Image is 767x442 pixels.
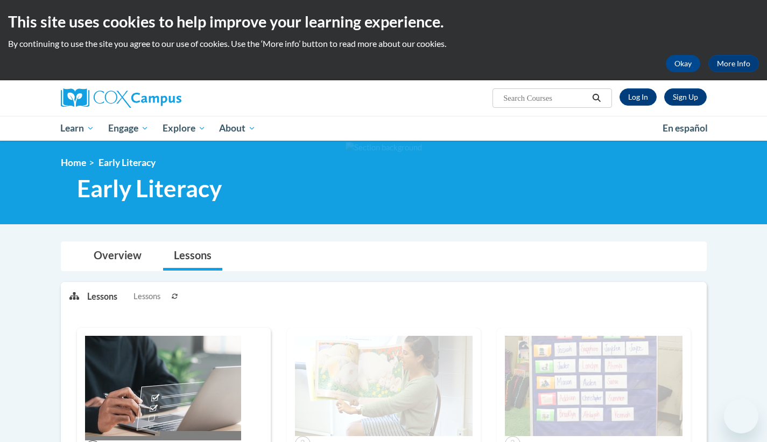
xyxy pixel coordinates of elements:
[505,336,682,436] img: Course Image
[60,122,94,135] span: Learn
[133,291,160,302] span: Lessons
[98,157,156,168] span: Early Literacy
[54,116,102,141] a: Learn
[163,242,222,271] a: Lessons
[502,92,588,105] input: Search Courses
[61,157,86,168] a: Home
[85,336,241,440] img: Course Image
[724,399,758,433] iframe: Button to launch messaging window
[77,174,222,203] span: Early Literacy
[666,55,700,72] button: Okay
[8,11,759,32] h2: This site uses cookies to help improve your learning experience.
[61,88,265,108] a: Cox Campus
[101,116,156,141] a: Engage
[83,242,152,271] a: Overview
[295,336,473,436] img: Course Image
[212,116,263,141] a: About
[663,122,708,134] span: En español
[346,142,422,154] img: Section background
[8,38,759,50] p: By continuing to use the site you agree to our use of cookies. Use the ‘More info’ button to read...
[219,122,256,135] span: About
[664,88,707,106] a: Register
[708,55,759,72] a: More Info
[61,88,181,108] img: Cox Campus
[45,116,723,141] div: Main menu
[163,122,206,135] span: Explore
[620,88,657,106] a: Log In
[588,92,604,105] button: Search
[656,117,715,140] a: En español
[87,291,117,302] p: Lessons
[108,122,149,135] span: Engage
[156,116,213,141] a: Explore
